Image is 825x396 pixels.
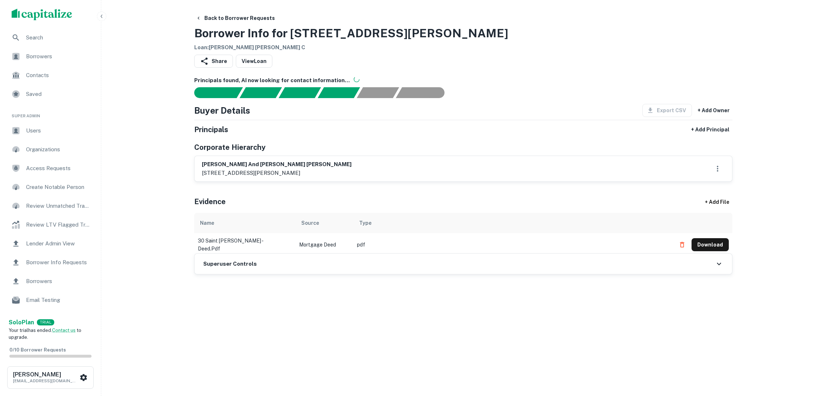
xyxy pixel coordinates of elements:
[186,87,240,98] div: Sending borrower request to AI...
[194,104,250,117] h4: Buyer Details
[692,195,743,208] div: + Add File
[26,202,91,210] span: Review Unmatched Transactions
[359,219,371,227] div: Type
[6,67,95,84] a: Contacts
[26,220,91,229] span: Review LTV Flagged Transactions
[9,318,34,327] a: SoloPlan
[194,142,265,153] h5: Corporate Hierarchy
[202,169,352,177] p: [STREET_ADDRESS][PERSON_NAME]
[9,347,66,353] span: 0 / 10 Borrower Requests
[318,87,360,98] div: Principals found, AI now looking for contact information...
[26,145,91,154] span: Organizations
[26,239,91,248] span: Lender Admin View
[6,310,95,328] a: Email Analytics
[26,258,91,267] span: Borrower Info Requests
[6,104,95,122] li: Super Admin
[6,254,95,271] a: Borrower Info Requests
[194,213,295,233] th: Name
[236,55,272,68] a: ViewLoan
[26,277,91,286] span: Borrowers
[26,71,91,80] span: Contacts
[26,296,91,304] span: Email Testing
[6,29,95,46] a: Search
[203,260,257,268] h6: Superuser Controls
[52,328,76,333] a: Contact us
[194,124,228,135] h5: Principals
[6,122,95,139] a: Users
[688,123,732,136] button: + Add Principal
[194,55,233,68] button: Share
[6,216,95,233] a: Review LTV Flagged Transactions
[353,233,672,256] td: pdf
[202,160,352,169] h6: [PERSON_NAME] and [PERSON_NAME] [PERSON_NAME]
[194,196,226,207] h5: Evidence
[278,87,321,98] div: Documents found, AI parsing details...
[301,219,319,227] div: Source
[194,76,732,85] h6: Principals found, AI now looking for contact information...
[692,238,729,251] button: Download
[6,85,95,103] a: Saved
[695,104,732,117] button: + Add Owner
[194,25,508,42] h3: Borrower Info for [STREET_ADDRESS][PERSON_NAME]
[6,197,95,215] a: Review Unmatched Transactions
[6,160,95,177] a: Access Requests
[12,9,72,20] img: capitalize-logo.png
[193,12,278,25] button: Back to Borrower Requests
[26,52,91,61] span: Borrowers
[200,219,214,227] div: Name
[789,338,825,373] iframe: Chat Widget
[194,233,295,256] td: 30 saint [PERSON_NAME] - deed.pdf
[295,233,353,256] td: Mortgage Deed
[194,43,508,52] h6: Loan : [PERSON_NAME] [PERSON_NAME] C
[6,291,95,309] a: Email Testing
[239,87,282,98] div: Your request is received and processing...
[6,48,95,65] a: Borrowers
[13,378,78,384] p: [EMAIL_ADDRESS][DOMAIN_NAME]
[26,164,91,173] span: Access Requests
[6,273,95,290] a: Borrowers
[37,319,54,325] div: TRIAL
[13,372,78,378] h6: [PERSON_NAME]
[9,319,34,326] strong: Solo Plan
[26,90,91,98] span: Saved
[26,183,91,191] span: Create Notable Person
[7,366,94,389] button: [PERSON_NAME][EMAIL_ADDRESS][DOMAIN_NAME]
[9,328,81,340] span: Your trial has ended. to upgrade.
[357,87,399,98] div: Principals found, still searching for contact information. This may take time...
[676,239,689,250] button: Delete file
[353,213,672,233] th: Type
[6,141,95,158] a: Organizations
[194,213,732,253] div: scrollable content
[6,235,95,252] a: Lender Admin View
[26,33,91,42] span: Search
[396,87,453,98] div: AI fulfillment process complete.
[295,213,353,233] th: Source
[6,178,95,196] a: Create Notable Person
[26,126,91,135] span: Users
